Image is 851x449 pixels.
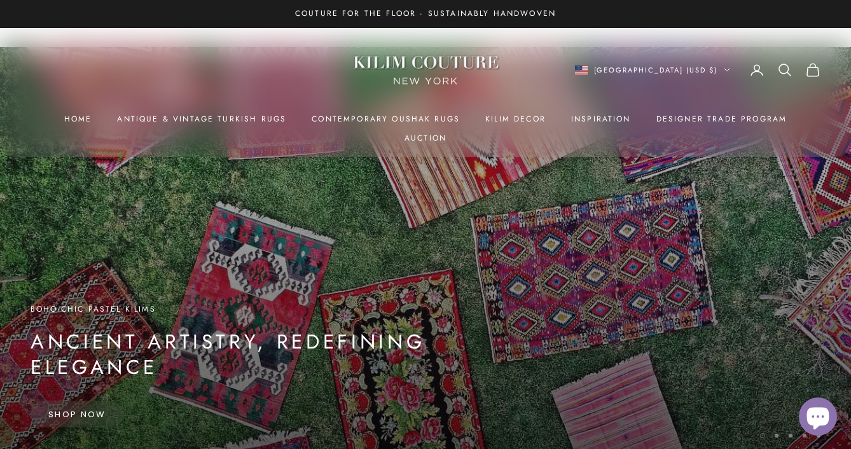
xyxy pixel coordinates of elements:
[575,66,588,75] img: United States
[795,397,841,439] inbox-online-store-chat: Shopify online store chat
[575,62,821,78] nav: Secondary navigation
[31,401,124,427] a: Shop Now
[117,113,286,125] a: Antique & Vintage Turkish Rugs
[31,329,527,381] p: Ancient Artistry, Redefining Elegance
[656,113,787,125] a: Designer Trade Program
[575,64,731,76] button: Change country or currency
[405,132,446,144] a: Auction
[295,8,556,20] p: Couture for the Floor · Sustainably Handwoven
[312,113,460,125] a: Contemporary Oushak Rugs
[31,303,527,315] p: Boho-Chic Pastel Kilims
[571,113,631,125] a: Inspiration
[594,64,718,76] span: [GEOGRAPHIC_DATA] (USD $)
[64,113,92,125] a: Home
[31,113,820,145] nav: Primary navigation
[485,113,546,125] summary: Kilim Decor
